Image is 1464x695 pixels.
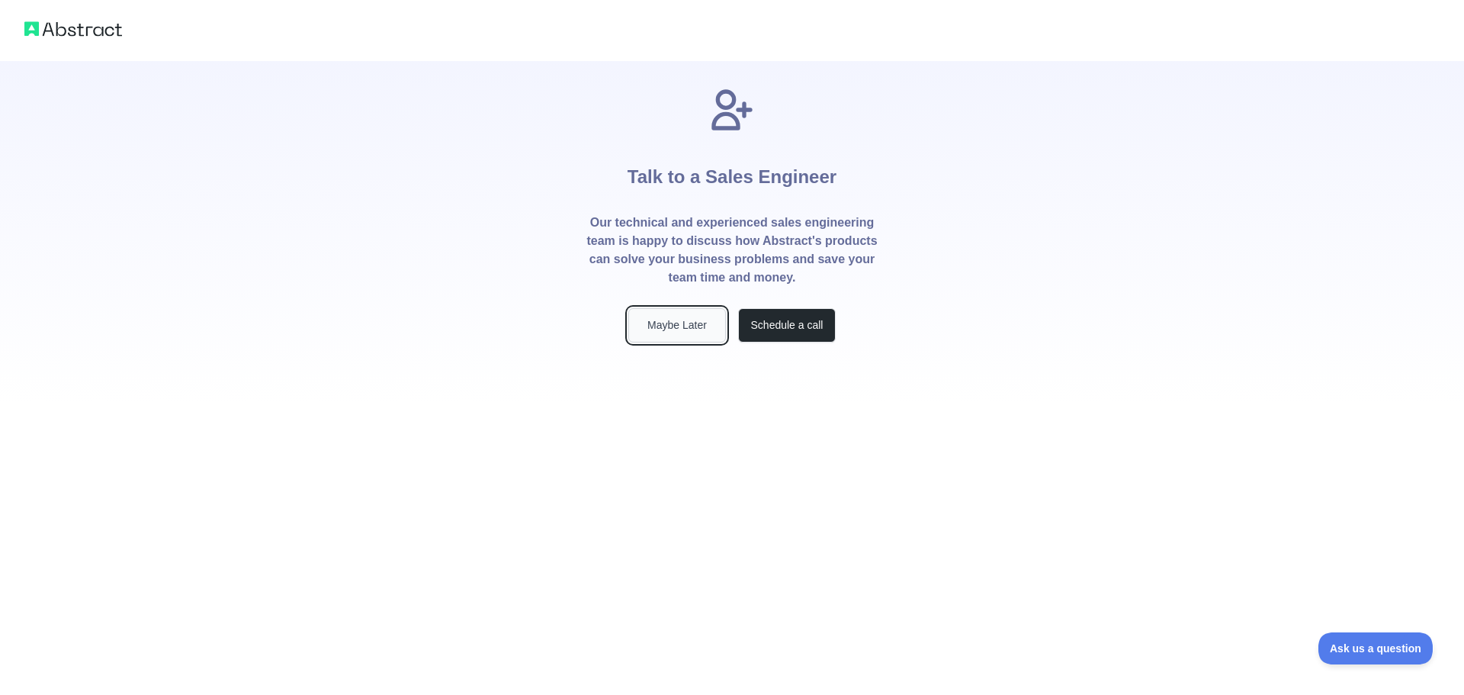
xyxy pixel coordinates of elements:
[24,18,122,40] img: Abstract logo
[1318,632,1433,664] iframe: Toggle Customer Support
[738,308,836,343] button: Schedule a call
[628,134,836,214] h1: Talk to a Sales Engineer
[586,214,878,287] p: Our technical and experienced sales engineering team is happy to discuss how Abstract's products ...
[628,308,726,343] button: Maybe Later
